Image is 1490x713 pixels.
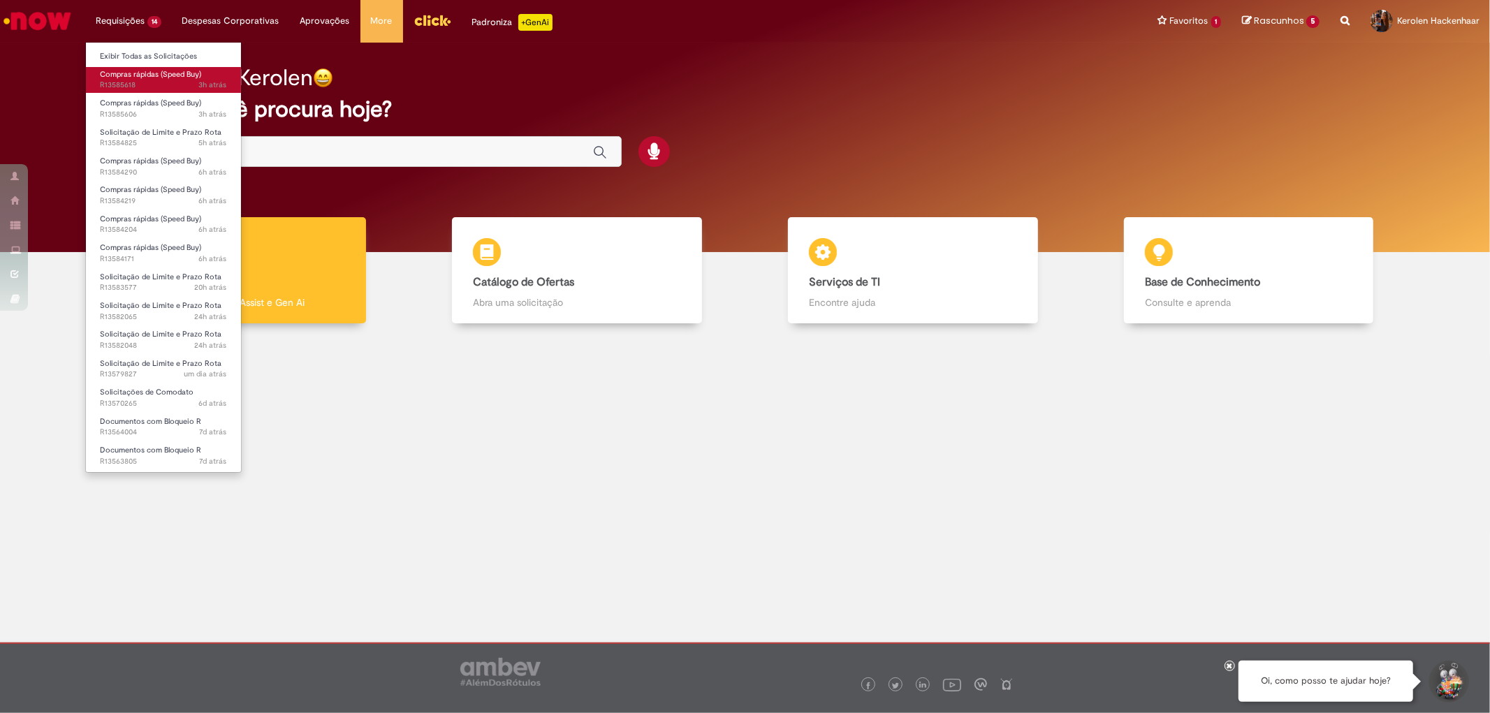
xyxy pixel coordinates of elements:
span: Documentos com Bloqueio R [100,416,201,427]
span: 6h atrás [199,253,227,264]
span: Compras rápidas (Speed Buy) [100,156,201,166]
a: Catálogo de Ofertas Abra uma solicitação [409,217,745,324]
a: Base de Conhecimento Consulte e aprenda [1081,217,1417,324]
time: 01/10/2025 08:47:05 [199,196,227,206]
span: R13583577 [100,282,227,293]
span: R13585606 [100,109,227,120]
span: R13579827 [100,369,227,380]
time: 24/09/2025 15:53:13 [200,456,227,466]
span: 6h atrás [199,167,227,177]
button: Iniciar Conversa de Suporte [1427,661,1469,703]
span: More [371,14,393,28]
span: 3h atrás [199,80,227,90]
a: Aberto R13585618 : Compras rápidas (Speed Buy) [86,67,241,93]
a: Exibir Todas as Solicitações [86,49,241,64]
span: R13564004 [100,427,227,438]
a: Aberto R13563805 : Documentos com Bloqueio R [86,443,241,469]
span: 5h atrás [199,138,227,148]
div: Oi, como posso te ajudar hoje? [1239,661,1413,702]
time: 26/09/2025 11:52:01 [199,398,227,409]
img: ServiceNow [1,7,73,35]
b: Catálogo de Ofertas [473,275,574,289]
time: 01/10/2025 10:14:50 [199,138,227,148]
span: Solicitação de Limite e Prazo Rota [100,300,221,311]
span: R13584290 [100,167,227,178]
span: Compras rápidas (Speed Buy) [100,69,201,80]
a: Aberto R13564004 : Documentos com Bloqueio R [86,414,241,440]
b: Base de Conhecimento [1145,275,1260,289]
a: Rascunhos [1242,15,1320,28]
img: logo_footer_ambev_rotulo_gray.png [460,658,541,686]
a: Aberto R13585606 : Compras rápidas (Speed Buy) [86,96,241,122]
span: Solicitação de Limite e Prazo Rota [100,127,221,138]
time: 30/09/2025 18:52:57 [195,282,227,293]
a: Aberto R13584825 : Solicitação de Limite e Prazo Rota [86,125,241,151]
span: Compras rápidas (Speed Buy) [100,242,201,253]
span: Compras rápidas (Speed Buy) [100,214,201,224]
p: Consulte e aprenda [1145,295,1352,309]
span: R13584825 [100,138,227,149]
a: Aberto R13579827 : Solicitação de Limite e Prazo Rota [86,356,241,382]
span: 6h atrás [199,196,227,206]
span: Compras rápidas (Speed Buy) [100,184,201,195]
a: Aberto R13570265 : Solicitações de Comodato [86,385,241,411]
a: Aberto R13582065 : Solicitação de Limite e Prazo Rota [86,298,241,324]
p: Abra uma solicitação [473,295,680,309]
a: Aberto R13584204 : Compras rápidas (Speed Buy) [86,212,241,237]
time: 01/10/2025 08:45:06 [199,224,227,235]
span: Solicitação de Limite e Prazo Rota [100,358,221,369]
span: Despesas Corporativas [182,14,279,28]
h2: O que você procura hoje? [129,97,1361,122]
img: logo_footer_youtube.png [943,675,961,693]
span: Kerolen Hackenhaar [1397,15,1480,27]
span: Solicitação de Limite e Prazo Rota [100,272,221,282]
span: R13584204 [100,224,227,235]
img: logo_footer_facebook.png [865,682,872,689]
span: 14 [147,16,161,28]
span: R13584171 [100,253,227,265]
a: Serviços de TI Encontre ajuda [745,217,1081,324]
span: R13582048 [100,340,227,351]
time: 01/10/2025 08:37:12 [199,253,227,264]
span: 5 [1306,15,1320,28]
span: 24h atrás [195,340,227,351]
time: 30/09/2025 14:50:15 [195,311,227,322]
span: 20h atrás [195,282,227,293]
time: 01/10/2025 08:58:30 [199,167,227,177]
span: Rascunhos [1254,14,1304,27]
time: 01/10/2025 11:56:27 [199,109,227,119]
span: 6d atrás [199,398,227,409]
span: R13570265 [100,398,227,409]
span: 7d atrás [200,456,227,466]
time: 30/09/2025 14:48:32 [195,340,227,351]
p: Encontre ajuda [809,295,1016,309]
a: Aberto R13584219 : Compras rápidas (Speed Buy) [86,182,241,208]
span: Documentos com Bloqueio R [100,445,201,455]
a: Aberto R13584171 : Compras rápidas (Speed Buy) [86,240,241,266]
img: logo_footer_naosei.png [1000,678,1013,691]
p: +GenAi [518,14,553,31]
time: 24/09/2025 16:23:36 [200,427,227,437]
span: 6h atrás [199,224,227,235]
span: R13584219 [100,196,227,207]
img: logo_footer_workplace.png [974,678,987,691]
span: Solicitações de Comodato [100,387,193,397]
img: logo_footer_linkedin.png [919,682,926,690]
div: Padroniza [472,14,553,31]
img: happy-face.png [313,68,333,88]
img: click_logo_yellow_360x200.png [414,10,451,31]
span: R13582065 [100,311,227,323]
span: Compras rápidas (Speed Buy) [100,98,201,108]
span: Favoritos [1170,14,1208,28]
ul: Requisições [85,42,242,473]
b: Serviços de TI [809,275,880,289]
span: 24h atrás [195,311,227,322]
a: Aberto R13582048 : Solicitação de Limite e Prazo Rota [86,327,241,353]
span: R13585618 [100,80,227,91]
span: Aprovações [300,14,350,28]
span: Solicitação de Limite e Prazo Rota [100,329,221,339]
span: R13563805 [100,456,227,467]
time: 30/09/2025 08:48:58 [184,369,227,379]
a: Tirar dúvidas Tirar dúvidas com Lupi Assist e Gen Ai [73,217,409,324]
a: Aberto R13583577 : Solicitação de Limite e Prazo Rota [86,270,241,295]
